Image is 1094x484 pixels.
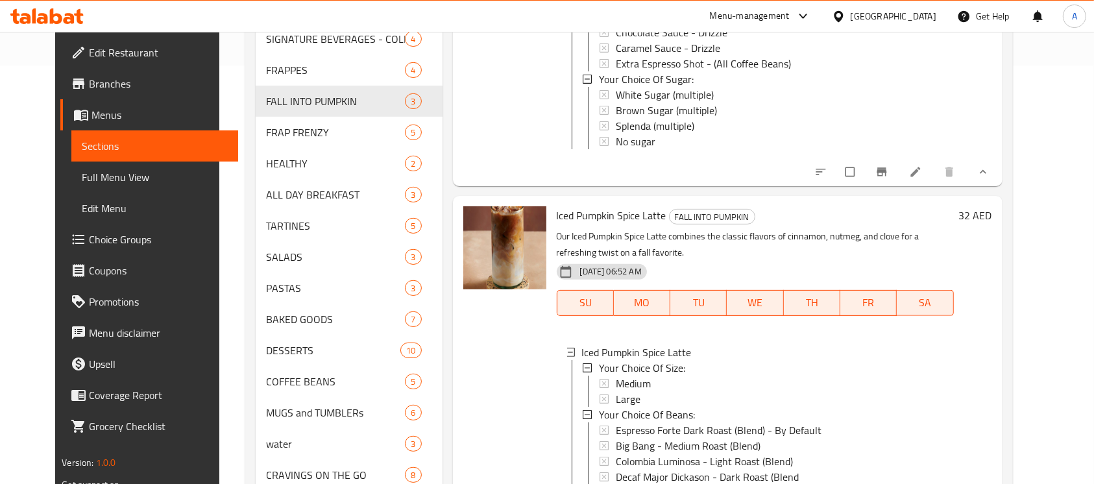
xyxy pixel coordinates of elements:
[266,374,406,389] span: COFFEE BEANS
[60,411,238,442] a: Grocery Checklist
[845,293,892,312] span: FR
[670,210,755,224] span: FALL INTO PUMPKIN
[463,206,546,289] img: Iced Pumpkin Spice Latte
[266,187,406,202] span: ALL DAY BREAKFAST
[405,436,421,452] div: items
[60,99,238,130] a: Menus
[406,251,420,263] span: 3
[401,345,420,357] span: 10
[82,200,228,216] span: Edit Menu
[256,148,443,179] div: HEALTHY2
[89,325,228,341] span: Menu disclaimer
[406,313,420,326] span: 7
[616,438,760,454] span: Big Bang - Medium Roast (Blend)
[405,62,421,78] div: items
[266,218,406,234] span: TARTINES
[266,156,406,171] span: HEALTHY
[400,343,421,358] div: items
[256,272,443,304] div: PASTAS3
[266,31,406,47] div: SIGNATURE BEVERAGES - COLD
[710,8,790,24] div: Menu-management
[256,117,443,148] div: FRAP FRENZY5
[256,397,443,428] div: MUGS and TUMBLERs6
[89,232,228,247] span: Choice Groups
[405,156,421,171] div: items
[60,224,238,255] a: Choice Groups
[840,290,897,316] button: FR
[405,311,421,327] div: items
[406,220,420,232] span: 5
[405,218,421,234] div: items
[902,293,948,312] span: SA
[807,158,838,186] button: sort-choices
[60,348,238,380] a: Upsell
[62,454,93,471] span: Version:
[60,317,238,348] a: Menu disclaimer
[406,438,420,450] span: 3
[557,290,614,316] button: SU
[909,165,925,178] a: Edit menu item
[89,263,228,278] span: Coupons
[406,127,420,139] span: 5
[256,179,443,210] div: ALL DAY BREAKFAST3
[563,293,609,312] span: SU
[256,54,443,86] div: FRAPPES4
[838,160,865,184] span: Select to update
[599,71,694,87] span: Your Choice Of Sugar:
[868,158,899,186] button: Branch-specific-item
[266,467,406,483] span: CRAVINGS ON THE GO
[675,293,722,312] span: TU
[670,290,727,316] button: TU
[406,376,420,388] span: 5
[616,134,655,149] span: No sugar
[405,249,421,265] div: items
[851,9,936,23] div: [GEOGRAPHIC_DATA]
[82,138,228,154] span: Sections
[616,40,720,56] span: Caramel Sauce - Drizzle
[60,37,238,68] a: Edit Restaurant
[966,158,997,186] button: show more
[616,454,793,469] span: Colombia Luminosa - Light Roast (Blend)
[557,206,666,225] span: Iced Pumpkin Spice Latte
[405,467,421,483] div: items
[256,428,443,459] div: water3
[266,93,406,109] span: FALL INTO PUMPKIN
[256,23,443,54] div: SIGNATURE BEVERAGES - COLD4
[406,158,420,170] span: 2
[732,293,778,312] span: WE
[935,158,966,186] button: delete
[82,169,228,185] span: Full Menu View
[71,193,238,224] a: Edit Menu
[582,345,692,360] span: Iced Pumpkin Spice Latte
[1072,9,1077,23] span: A
[256,86,443,117] div: FALL INTO PUMPKIN3
[256,366,443,397] div: COFFEE BEANS5
[266,343,400,358] span: DESSERTS
[575,265,647,278] span: [DATE] 06:52 AM
[406,469,420,481] span: 8
[614,290,670,316] button: MO
[266,436,406,452] span: water
[71,162,238,193] a: Full Menu View
[71,130,238,162] a: Sections
[266,62,406,78] span: FRAPPES
[727,290,783,316] button: WE
[616,118,694,134] span: Splenda (multiple)
[405,31,421,47] div: items
[406,189,420,201] span: 3
[60,68,238,99] a: Branches
[616,103,717,118] span: Brown Sugar (multiple)
[91,107,228,123] span: Menus
[96,454,116,471] span: 1.0.0
[406,33,420,45] span: 4
[616,376,651,391] span: Medium
[405,405,421,420] div: items
[897,290,953,316] button: SA
[89,76,228,91] span: Branches
[977,165,990,178] svg: Show Choices
[60,286,238,317] a: Promotions
[616,25,727,40] span: Chocolate Sauce - Drizzle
